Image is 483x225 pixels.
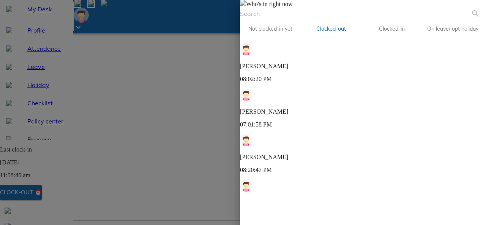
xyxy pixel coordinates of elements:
[240,154,483,161] p: [PERSON_NAME]
[240,76,483,83] p: 08:02:20 PM
[366,24,418,34] span: Clocked-in
[240,8,471,20] input: Search
[240,180,252,192] img: weLlBVrZJxSdAAAAABJRU5ErkJggg==
[240,63,483,70] p: [PERSON_NAME]
[305,24,357,34] span: Clocked-out
[245,24,296,34] span: Not clocked-in yet
[246,1,292,7] span: Who's in right now
[240,167,483,173] p: 08:20:47 PM
[240,108,483,115] p: [PERSON_NAME]
[240,121,483,128] p: 07:01:58 PM
[427,24,478,34] span: On leave/ opt holiday
[240,89,252,101] img: weLlBVrZJxSdAAAAABJRU5ErkJggg==
[240,134,252,146] img: weLlBVrZJxSdAAAAABJRU5ErkJggg==
[240,43,252,55] img: weLlBVrZJxSdAAAAABJRU5ErkJggg==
